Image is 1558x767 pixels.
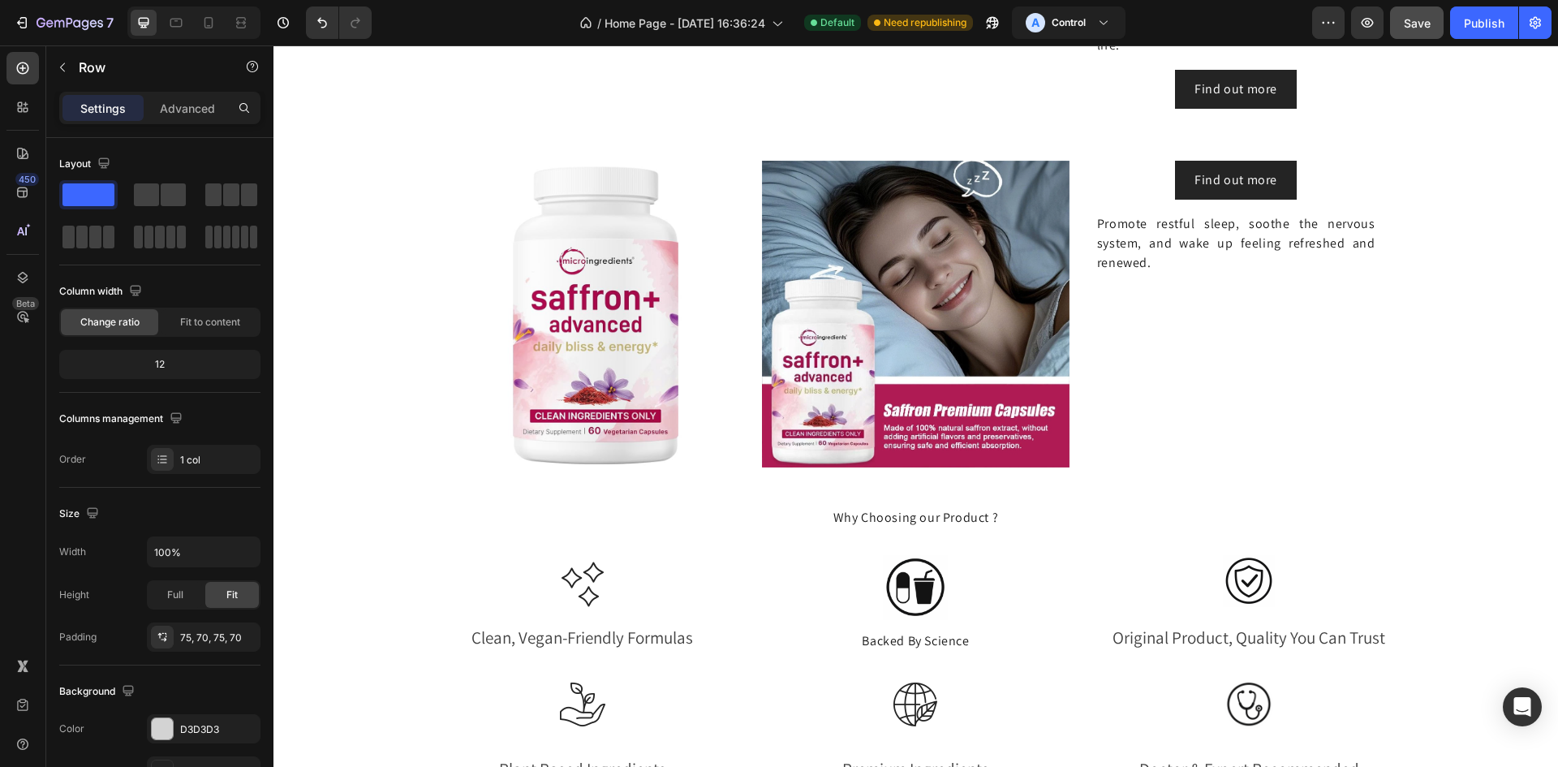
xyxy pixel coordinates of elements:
[6,6,121,39] button: 7
[157,711,462,737] p: Plant Based Ingredients
[306,6,372,39] div: Undo/Redo
[824,580,1128,605] p: Original Product, Quality You Can Trust
[1503,687,1542,726] div: Open Intercom Messenger
[597,15,601,32] span: /
[605,15,765,32] span: Home Page - [DATE] 16:36:24
[106,13,114,32] p: 7
[157,463,1128,482] p: Why Choosing our Product ?
[616,633,668,685] img: Alt Image
[62,353,257,376] div: 12
[80,315,140,330] span: Change ratio
[180,631,256,645] div: 75, 70, 75, 70
[490,711,794,737] p: Premium Ingredients
[1052,15,1086,31] h3: Control
[820,15,854,30] span: Default
[1031,15,1039,31] p: A
[59,681,138,703] div: Background
[609,510,674,575] img: gempages_580471280591962632-53da6984-f036-4080-9a5e-5e672c9404bd.png
[1464,15,1504,32] div: Publish
[167,588,183,602] span: Full
[59,588,89,602] div: Height
[180,315,240,330] span: Fit to content
[273,45,1558,767] iframe: Design area
[59,408,186,430] div: Columns management
[157,580,462,605] p: Clean, Vegan-Friendly Formulas
[12,297,39,310] div: Beta
[59,503,102,525] div: Size
[1390,6,1444,39] button: Save
[488,115,796,423] img: gempages_580471280591962632-a66be807-e259-49db-948e-f25840067ffd.png
[951,635,1000,683] img: gempages_580471280591962632-96e8684e-bf12-4266-b91a-c2e72e4c8a57.png
[283,513,335,565] img: Alt Image
[490,586,794,605] p: Backed By Science
[59,452,86,467] div: Order
[15,173,39,186] div: 450
[1450,6,1518,39] button: Publish
[160,100,215,117] p: Advanced
[824,169,1102,227] p: Promote restful sleep, soothe the nervous system, and wake up feeling refreshed and renewed.
[59,153,114,175] div: Layout
[921,125,1004,144] p: Find out more
[884,15,966,30] span: Need republishing
[59,722,84,736] div: Color
[1404,16,1431,30] span: Save
[949,510,1001,562] img: Alt Image
[148,537,260,567] input: Auto
[226,588,238,602] span: Fit
[59,630,97,644] div: Padding
[59,281,145,303] div: Column width
[59,545,86,559] div: Width
[902,115,1023,154] button: <p>Find out more</p>
[80,100,126,117] p: Settings
[1012,6,1125,39] button: AControl
[180,722,256,737] div: D3D3D3
[180,453,256,468] div: 1 col
[824,711,1128,737] p: Doctor & Expert Recommended
[79,58,217,77] p: Row
[283,633,335,685] img: Alt Image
